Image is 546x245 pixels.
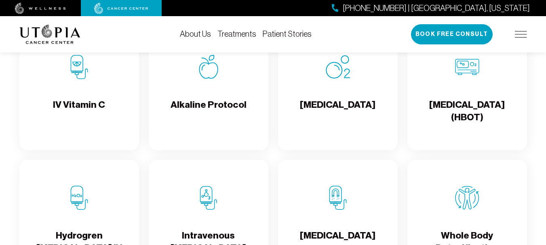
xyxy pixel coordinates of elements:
a: IV Vitamin CIV Vitamin C [19,29,139,150]
a: Treatments [217,29,256,38]
img: logo [19,25,80,44]
img: Alkaline Protocol [196,55,221,79]
img: IV Vitamin C [67,55,91,79]
img: wellness [15,3,66,14]
img: Intravenous Ozone Therapy [196,186,221,210]
img: Hydrogren Peroxide IV Therapy [67,186,91,210]
img: icon-hamburger [515,31,527,38]
a: [PHONE_NUMBER] | [GEOGRAPHIC_DATA], [US_STATE] [332,2,530,14]
h4: IV Vitamin C [53,98,105,125]
span: [PHONE_NUMBER] | [GEOGRAPHIC_DATA], [US_STATE] [343,2,530,14]
img: Oxygen Therapy [326,55,350,79]
img: cancer center [94,3,148,14]
img: Chelation Therapy [326,186,350,210]
button: Book Free Consult [411,24,493,44]
a: About Us [180,29,211,38]
a: Patient Stories [263,29,312,38]
iframe: To enrich screen reader interactions, please activate Accessibility in Grammarly extension settings [392,37,546,245]
h4: [MEDICAL_DATA] [300,98,375,125]
a: Alkaline ProtocolAlkaline Protocol [149,29,268,150]
a: Oxygen Therapy[MEDICAL_DATA] [278,29,398,150]
h4: Alkaline Protocol [171,98,247,125]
